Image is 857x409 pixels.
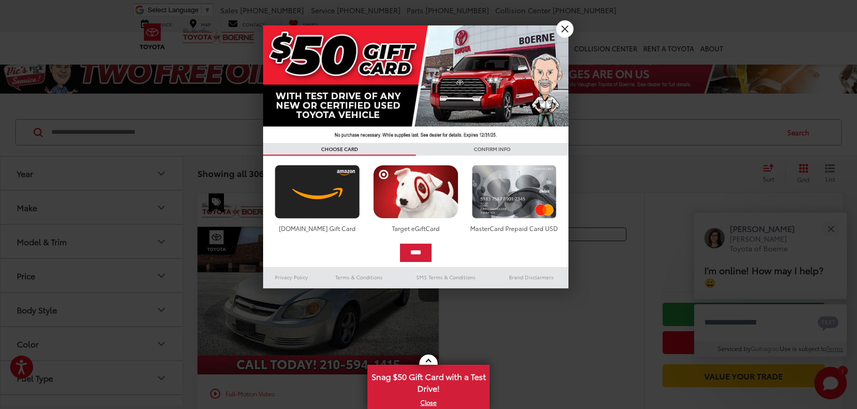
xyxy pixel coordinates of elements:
span: Snag $50 Gift Card with a Test Drive! [368,366,489,397]
img: targetcard.png [370,165,461,219]
img: amazoncard.png [272,165,362,219]
div: [DOMAIN_NAME] Gift Card [272,224,362,232]
div: Target eGiftCard [370,224,461,232]
a: Terms & Conditions [320,271,398,283]
div: MasterCard Prepaid Card USD [469,224,559,232]
img: mastercard.png [469,165,559,219]
a: Privacy Policy [263,271,320,283]
a: SMS Terms & Conditions [398,271,494,283]
h3: CHOOSE CARD [263,143,416,156]
img: 42635_top_851395.jpg [263,25,568,143]
a: Brand Disclaimers [494,271,568,283]
h3: CONFIRM INFO [416,143,568,156]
